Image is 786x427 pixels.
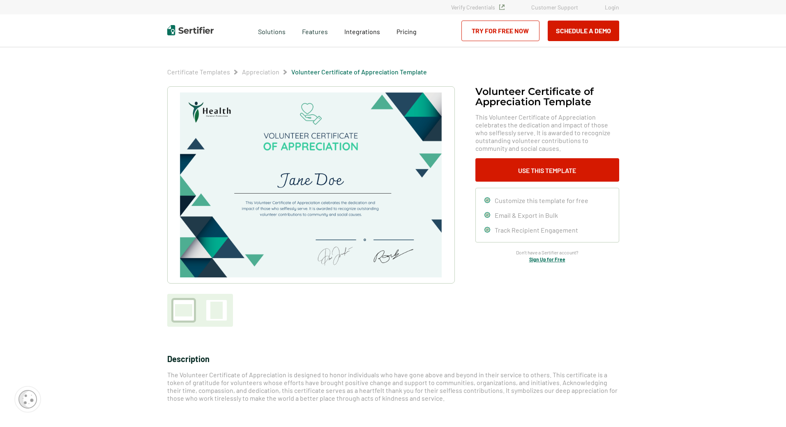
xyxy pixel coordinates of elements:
[396,28,417,35] span: Pricing
[242,68,279,76] a: Appreciation
[167,25,214,35] img: Sertifier | Digital Credentialing Platform
[167,68,230,76] a: Certificate Templates
[344,25,380,36] a: Integrations
[548,21,619,41] button: Schedule a Demo
[605,4,619,11] a: Login
[499,5,505,10] img: Verified
[531,4,578,11] a: Customer Support
[167,371,618,402] span: The Volunteer Certificate of Appreciation is designed to honor individuals who have gone above an...
[302,25,328,36] span: Features
[18,390,37,409] img: Cookie Popup Icon
[461,21,539,41] a: Try for Free Now
[475,158,619,182] button: Use This Template
[167,354,210,364] span: Description
[396,25,417,36] a: Pricing
[167,68,427,76] div: Breadcrumb
[495,211,558,219] span: Email & Export in Bulk
[451,4,505,11] a: Verify Credentials
[475,113,619,152] span: This Volunteer Certificate of Appreciation celebrates the dedication and impact of those who self...
[344,28,380,35] span: Integrations
[529,256,565,262] a: Sign Up for Free
[475,86,619,107] h1: Volunteer Certificate of Appreciation Template
[258,25,286,36] span: Solutions
[495,196,588,204] span: Customize this template for free
[516,249,579,256] span: Don’t have a Sertifier account?
[180,92,441,277] img: Volunteer Certificate of Appreciation Template
[495,226,578,234] span: Track Recipient Engagement
[291,68,427,76] a: Volunteer Certificate of Appreciation Template
[745,388,786,427] iframe: Chat Widget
